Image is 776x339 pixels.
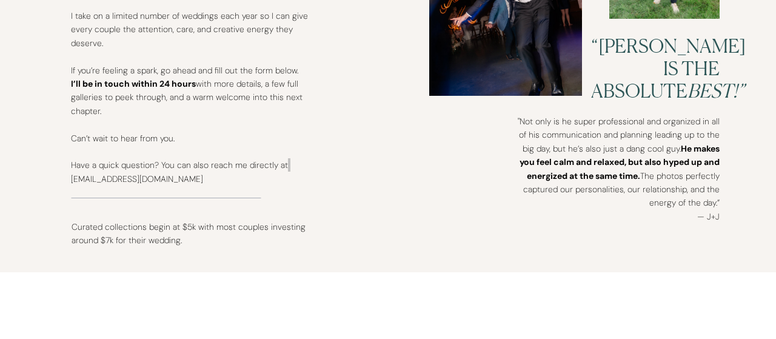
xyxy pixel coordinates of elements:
p: Curated collections begin at $5k with most couples investing around $7k for their wedding. [72,220,308,257]
b: He makes you feel calm and relaxed, but also hyped up and energized at the same time. [520,143,720,181]
b: I’ll be in touch within 24 hours [71,78,196,89]
h3: “[PERSON_NAME] is the absolute [591,35,720,95]
p: "Not only is he super professional and organized in all of his communication and planning leading... [515,115,720,220]
p: I take on a limited number of weddings each year so I can give every couple the attention, care, ... [71,9,308,198]
i: best!” [687,79,744,102]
